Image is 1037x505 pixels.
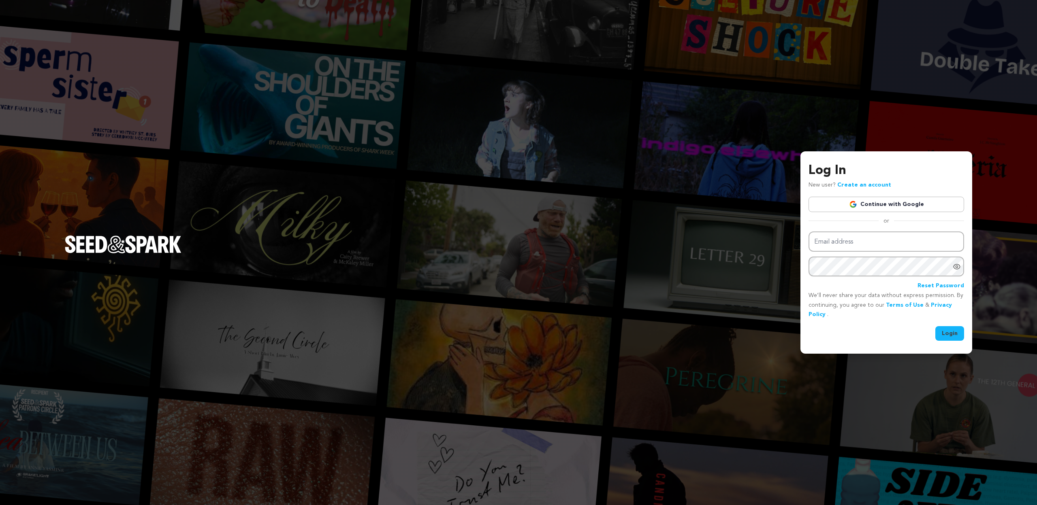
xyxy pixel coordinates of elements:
[65,236,181,269] a: Seed&Spark Homepage
[886,302,924,308] a: Terms of Use
[809,197,964,212] a: Continue with Google
[837,182,891,188] a: Create an account
[935,326,964,341] button: Login
[879,217,894,225] span: or
[809,291,964,320] p: We’ll never share your data without express permission. By continuing, you agree to our & .
[809,231,964,252] input: Email address
[953,263,961,271] a: Show password as plain text. Warning: this will display your password on the screen.
[65,236,181,253] img: Seed&Spark Logo
[809,161,964,180] h3: Log In
[918,281,964,291] a: Reset Password
[849,200,857,208] img: Google logo
[809,180,891,190] p: New user?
